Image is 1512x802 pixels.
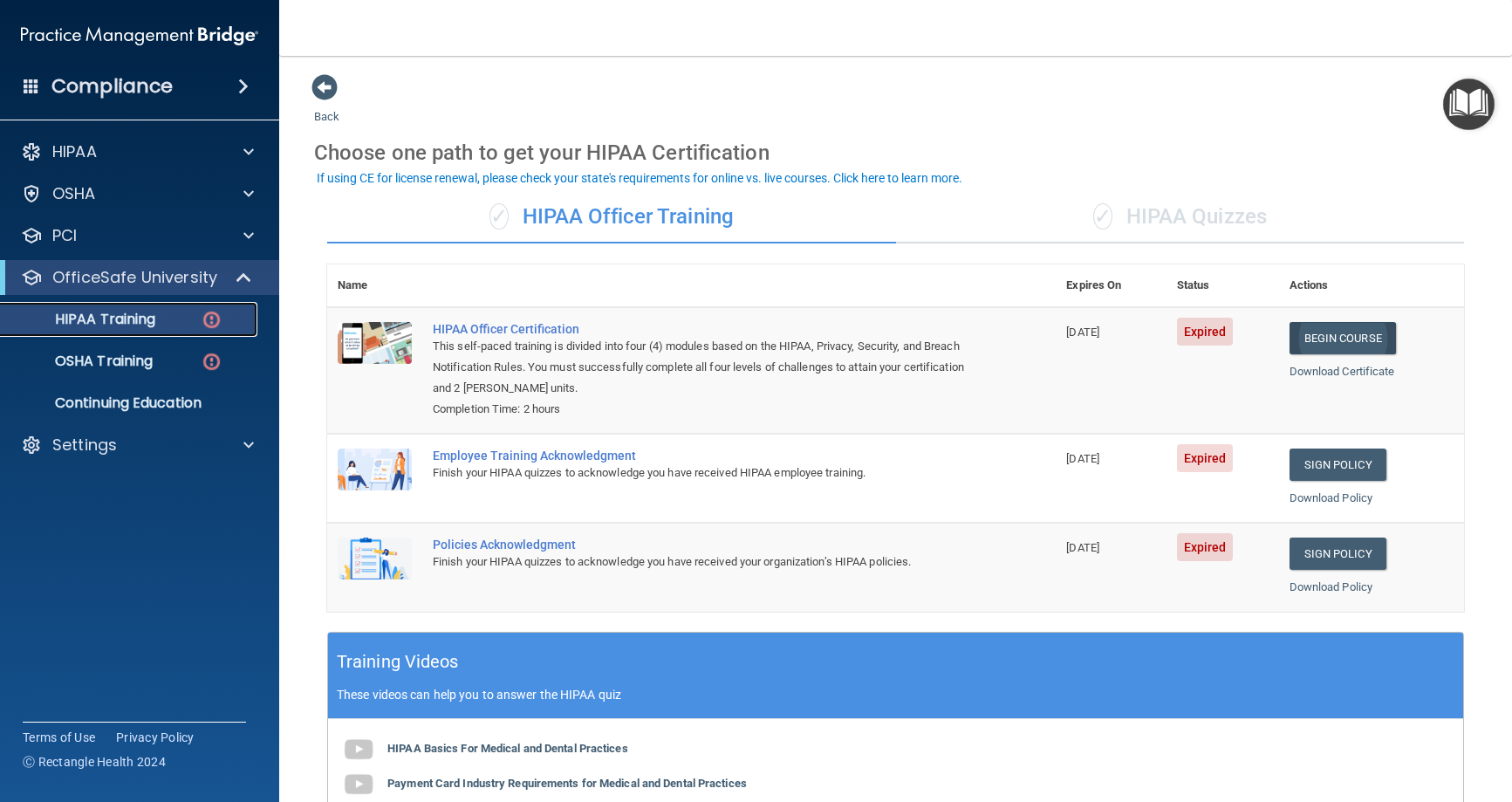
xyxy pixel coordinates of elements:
div: Finish your HIPAA quizzes to acknowledge you have received HIPAA employee training. [433,463,968,483]
div: Policies Acknowledgment [433,538,968,552]
span: Expired [1177,533,1234,561]
p: OSHA [52,183,96,204]
span: [DATE] [1066,452,1099,465]
img: PMB logo [21,18,258,53]
span: [DATE] [1066,326,1099,339]
th: Name [327,264,422,307]
a: Terms of Use [23,729,95,746]
th: Status [1166,264,1279,307]
div: HIPAA Quizzes [896,191,1465,243]
div: If using CE for license renewal, please check your state's requirements for online vs. live cours... [317,172,962,184]
p: OSHA Training [11,353,153,370]
div: Employee Training Acknowledgment [433,449,968,463]
b: HIPAA Basics For Medical and Dental Practices [387,742,628,755]
div: This self-paced training is divided into four (4) modules based on the HIPAA, Privacy, Security, ... [433,336,968,399]
a: Settings [21,435,254,456]
a: Begin Course [1290,322,1396,354]
span: ✓ [489,203,509,230]
img: gray_youtube_icon.38fcd6cc.png [341,767,376,802]
span: ✓ [1093,203,1112,230]
p: PCI [52,225,77,246]
img: danger-circle.6113f641.png [201,309,222,331]
a: HIPAA [21,141,254,162]
h5: Training Videos [337,647,459,677]
a: Download Policy [1290,580,1373,593]
h4: Compliance [51,74,173,99]
span: Ⓒ Rectangle Health 2024 [23,753,166,771]
img: danger-circle.6113f641.png [201,351,222,373]
p: Continuing Education [11,394,250,412]
span: [DATE] [1066,541,1099,554]
a: Back [314,89,339,123]
div: Completion Time: 2 hours [433,399,968,420]
button: If using CE for license renewal, please check your state's requirements for online vs. live cours... [314,169,965,187]
p: These videos can help you to answer the HIPAA quiz [337,688,1454,702]
b: Payment Card Industry Requirements for Medical and Dental Practices [387,777,747,790]
p: HIPAA [52,141,97,162]
a: PCI [21,225,254,246]
th: Expires On [1056,264,1166,307]
a: Privacy Policy [116,729,195,746]
a: OSHA [21,183,254,204]
a: Download Policy [1290,491,1373,504]
a: HIPAA Officer Certification [433,322,968,336]
a: Sign Policy [1290,449,1386,481]
button: Open Resource Center [1443,79,1495,130]
span: Expired [1177,444,1234,472]
a: OfficeSafe University [21,267,253,288]
div: Finish your HIPAA quizzes to acknowledge you have received your organization’s HIPAA policies. [433,552,968,572]
div: Choose one path to get your HIPAA Certification [314,127,1477,178]
a: Download Certificate [1290,365,1395,378]
p: Settings [52,435,117,456]
p: HIPAA Training [11,311,155,328]
th: Actions [1279,264,1464,307]
img: gray_youtube_icon.38fcd6cc.png [341,732,376,767]
p: OfficeSafe University [52,267,217,288]
a: Sign Policy [1290,538,1386,570]
div: HIPAA Officer Training [327,191,896,243]
span: Expired [1177,318,1234,346]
